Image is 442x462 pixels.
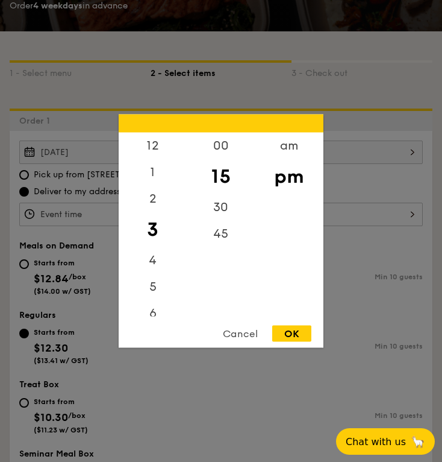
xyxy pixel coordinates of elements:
div: 2 [119,186,187,212]
div: 4 [119,247,187,274]
div: 15 [187,159,255,194]
div: 5 [119,274,187,300]
div: 1 [119,159,187,186]
button: Chat with us🦙 [336,428,435,455]
div: pm [255,159,323,194]
div: 00 [187,133,255,159]
div: OK [272,326,311,342]
div: 30 [187,194,255,221]
span: Chat with us [346,436,406,448]
span: 🦙 [411,435,425,449]
div: 12 [119,133,187,159]
div: am [255,133,323,159]
div: 6 [119,300,187,327]
div: 3 [119,212,187,247]
div: Cancel [211,326,270,342]
div: 45 [187,221,255,247]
